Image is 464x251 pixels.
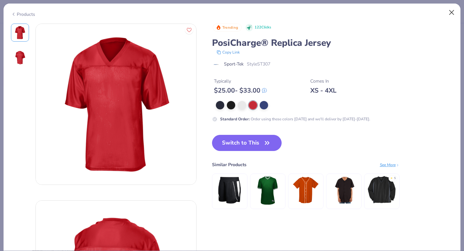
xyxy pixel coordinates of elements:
[222,26,238,29] span: Trending
[252,175,283,206] img: Augusta Retro V-Neck Baseball Jersey
[36,24,196,185] img: Front
[12,49,28,65] img: Back
[255,25,271,30] span: 122 Clicks
[215,49,242,55] button: copy to clipboard
[212,62,221,67] img: brand logo
[328,175,359,206] img: Shaka Wear Adult Cotton Baseball Jersey
[310,78,336,85] div: Comes In
[220,116,370,122] div: Order using these colors [DATE] and we'll deliver by [DATE]-[DATE].
[214,78,267,85] div: Typically
[380,162,400,168] div: See More
[446,6,458,19] button: Close
[290,175,321,206] img: A4 Youth Short Sleeve Full Button Baseball Jersey
[366,175,397,206] img: Sport-Tek Tipped V-Neck Raglan Wind Shirt
[247,61,270,67] span: Style ST307
[212,37,453,49] div: PosiCharge® Replica Jersey
[394,176,396,181] div: 5
[310,86,336,95] div: XS - 4XL
[12,25,28,40] img: Front
[214,86,267,95] div: $ 25.00 - $ 33.00
[224,61,244,67] span: Sport-Tek
[214,175,245,206] img: Augusta Reversible Two-Color Jersey
[216,25,221,30] img: Trending sort
[213,24,242,32] button: Badge Button
[220,116,250,122] strong: Standard Order :
[212,161,247,168] div: Similar Products
[185,26,193,34] button: Like
[212,135,282,151] button: Switch to This
[11,11,35,18] div: Products
[390,176,393,179] div: ★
